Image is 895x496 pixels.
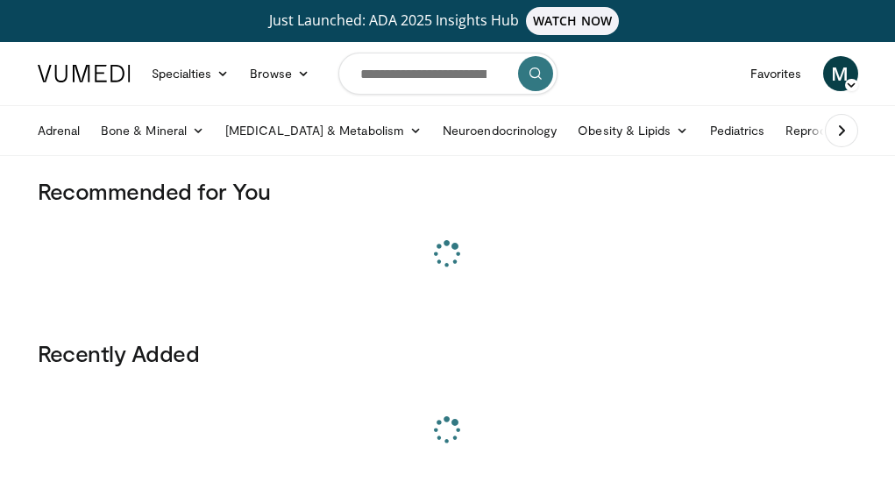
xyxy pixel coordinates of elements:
a: Reproductive [775,113,871,148]
a: Favorites [740,56,813,91]
a: M [823,56,858,91]
a: Specialties [141,56,240,91]
a: Obesity & Lipids [567,113,699,148]
span: WATCH NOW [526,7,619,35]
a: Bone & Mineral [90,113,215,148]
a: [MEDICAL_DATA] & Metabolism [215,113,432,148]
a: Adrenal [27,113,91,148]
img: VuMedi Logo [38,65,131,82]
h3: Recently Added [38,339,858,367]
a: Neuroendocrinology [432,113,567,148]
a: Pediatrics [700,113,776,148]
h3: Recommended for You [38,177,858,205]
input: Search topics, interventions [338,53,558,95]
a: Browse [239,56,320,91]
a: Just Launched: ADA 2025 Insights HubWATCH NOW [27,7,869,35]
